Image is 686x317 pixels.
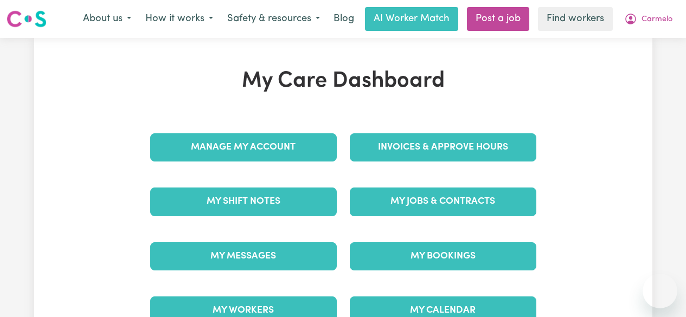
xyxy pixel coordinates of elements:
a: My Bookings [350,242,536,270]
button: How it works [138,8,220,30]
button: About us [76,8,138,30]
a: Manage My Account [150,133,337,161]
a: Blog [327,7,361,31]
a: Careseekers logo [7,7,47,31]
a: My Jobs & Contracts [350,187,536,216]
iframe: Button to launch messaging window [643,274,677,308]
h1: My Care Dashboard [144,68,543,94]
a: Find workers [538,7,613,31]
a: My Messages [150,242,337,270]
a: My Shift Notes [150,187,337,216]
button: My Account [617,8,679,30]
button: Safety & resources [220,8,327,30]
a: Post a job [467,7,529,31]
a: Invoices & Approve Hours [350,133,536,161]
span: Carmelo [642,14,672,25]
img: Careseekers logo [7,9,47,29]
a: AI Worker Match [365,7,458,31]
